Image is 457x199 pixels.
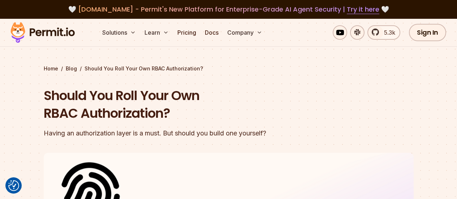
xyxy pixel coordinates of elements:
a: 5.3k [367,25,400,40]
a: Pricing [174,25,199,40]
a: Docs [202,25,221,40]
button: Company [224,25,265,40]
div: 🤍 🤍 [17,4,440,14]
a: Home [44,65,58,72]
h1: Should You Roll Your Own RBAC Authorization? [44,87,321,122]
button: Consent Preferences [8,180,19,191]
img: Revisit consent button [8,180,19,191]
div: Having an authorization layer is a must. But should you build one yourself? [44,128,321,138]
a: Try it here [347,5,379,14]
span: 5.3k [380,28,395,37]
button: Learn [142,25,172,40]
button: Solutions [99,25,139,40]
span: [DOMAIN_NAME] - Permit's New Platform for Enterprise-Grade AI Agent Security | [78,5,379,14]
a: Sign In [409,24,446,41]
img: Permit logo [7,20,78,45]
a: Blog [66,65,77,72]
div: / / [44,65,414,72]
